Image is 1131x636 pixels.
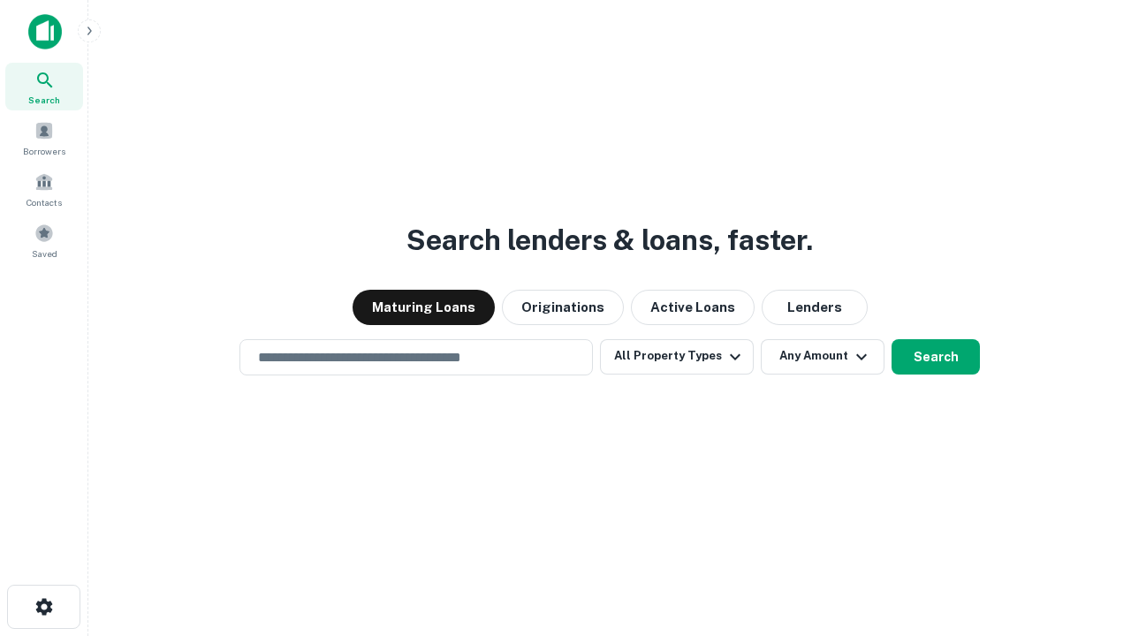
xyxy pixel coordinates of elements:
[27,195,62,209] span: Contacts
[28,14,62,49] img: capitalize-icon.png
[1043,438,1131,523] iframe: Chat Widget
[631,290,755,325] button: Active Loans
[600,339,754,375] button: All Property Types
[892,339,980,375] button: Search
[502,290,624,325] button: Originations
[406,219,813,261] h3: Search lenders & loans, faster.
[353,290,495,325] button: Maturing Loans
[5,216,83,264] a: Saved
[28,93,60,107] span: Search
[32,246,57,261] span: Saved
[762,290,868,325] button: Lenders
[761,339,884,375] button: Any Amount
[5,114,83,162] a: Borrowers
[23,144,65,158] span: Borrowers
[5,63,83,110] a: Search
[5,165,83,213] a: Contacts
